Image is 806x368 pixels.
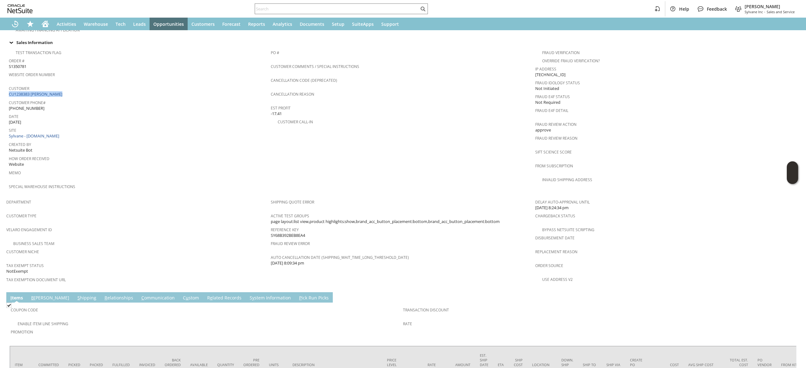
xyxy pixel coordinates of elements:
span: Oracle Guided Learning Widget. To move around, please hold and drag [787,173,798,184]
a: Sylvane - [DOMAIN_NAME] [9,133,61,139]
a: Special Warehouse Instructions [9,184,75,189]
a: Related Records [206,295,243,302]
a: Documents [296,18,328,30]
a: PO # [271,50,279,55]
a: Order # [9,58,25,64]
span: u [186,295,189,301]
a: IP Address [535,66,556,72]
a: Custom [181,295,201,302]
td: Sales Information [6,38,800,47]
a: Promotion [11,329,33,335]
span: R [105,295,107,301]
span: Netsuite Bot [9,147,32,153]
a: Customers [188,18,219,30]
a: Bypass NetSuite Scripting [542,227,594,232]
div: Down. Ship [561,358,573,367]
a: Fraud Review Reason [535,136,577,141]
span: Warehouse [84,21,108,27]
a: Tax Exemption Document URL [6,277,66,282]
a: Transaction Discount [403,307,449,313]
span: Reports [248,21,265,27]
span: Documents [300,21,324,27]
a: How Order Received [9,156,49,161]
span: S1350781 [9,64,26,70]
span: [DATE] 8:09:34 pm [271,260,304,266]
span: [DATE] 8:24:34 pm [535,205,569,211]
span: Setup [332,21,344,27]
span: [PERSON_NAME] [745,3,795,9]
svg: logo [8,4,33,13]
a: Leads [129,18,150,30]
a: Coupon Code [11,307,38,313]
a: Cancellation Reason [271,92,314,97]
a: Customer Call-in [278,119,313,125]
a: Fraud E4F Detail [535,108,568,113]
a: Forecast [219,18,244,30]
span: Activities [57,21,76,27]
a: Customer Niche [6,249,39,254]
span: approve [535,127,551,133]
span: Opportunities [153,21,184,27]
span: SuiteApps [352,21,374,27]
a: Relationships [103,295,135,302]
div: Price Level [387,358,401,367]
a: Fraud Review Action [535,122,576,127]
svg: Home [42,20,49,28]
a: System Information [248,295,292,302]
a: Test Transaction Flag [16,50,61,55]
div: Ship Cost [514,358,523,367]
div: Est. Ship Date [480,353,488,367]
span: NotExempt [6,268,28,274]
a: Use Address V2 [542,277,573,282]
a: Recent Records [8,18,23,30]
a: Shipping Quote Error [271,199,314,205]
a: Tech [112,18,129,30]
div: Back Ordered [165,358,181,367]
span: Customers [191,21,215,27]
a: Customer [9,86,29,91]
img: Checked [6,303,12,308]
a: Enable Item Line Shipping [18,321,68,326]
span: - [764,9,765,14]
span: Not Required [535,99,560,105]
a: B[PERSON_NAME] [30,295,71,302]
span: page layout:list view,product highlights:show,brand_acc_button_placement:bottom,brand_acc_button_... [271,219,500,225]
span: Not Initiated [535,86,559,92]
span: e [210,295,213,301]
a: Tax Exempt Status [6,263,44,268]
input: Search [255,5,419,13]
div: Total Est. Cost [723,358,748,367]
span: S [77,295,80,301]
a: Active Test Groups [271,213,309,219]
a: Disbursement Date [535,235,575,241]
a: Chargeback Status [535,213,575,219]
span: Help [679,6,689,12]
a: Support [377,18,403,30]
a: Website Order Number [9,72,55,77]
a: Created By [9,142,31,147]
a: Fraud Review Error [271,241,310,246]
a: Order Source [535,263,563,268]
a: Shipping [76,295,98,302]
a: Customer Type [6,213,37,219]
a: Communication [140,295,176,302]
iframe: Click here to launch Oracle Guided Learning Help Panel [787,161,798,184]
span: y [252,295,254,301]
a: Sift Science Score [535,149,572,155]
span: Support [381,21,399,27]
a: Customer Phone# [9,100,46,105]
a: Site [9,128,16,133]
span: -17.41 [271,111,282,117]
span: Feedback [707,6,727,12]
a: Opportunities [150,18,188,30]
span: Website [9,161,24,167]
div: Shortcuts [23,18,38,30]
a: Delay Auto-Approval Until [535,199,590,205]
div: Create PO [630,358,644,367]
a: From Subscription [535,163,573,169]
a: Setup [328,18,348,30]
a: Override Fraud Verification? [542,58,600,64]
span: Forecast [222,21,241,27]
span: [TECHNICAL_ID] [535,72,565,78]
a: Est Profit [271,105,291,111]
